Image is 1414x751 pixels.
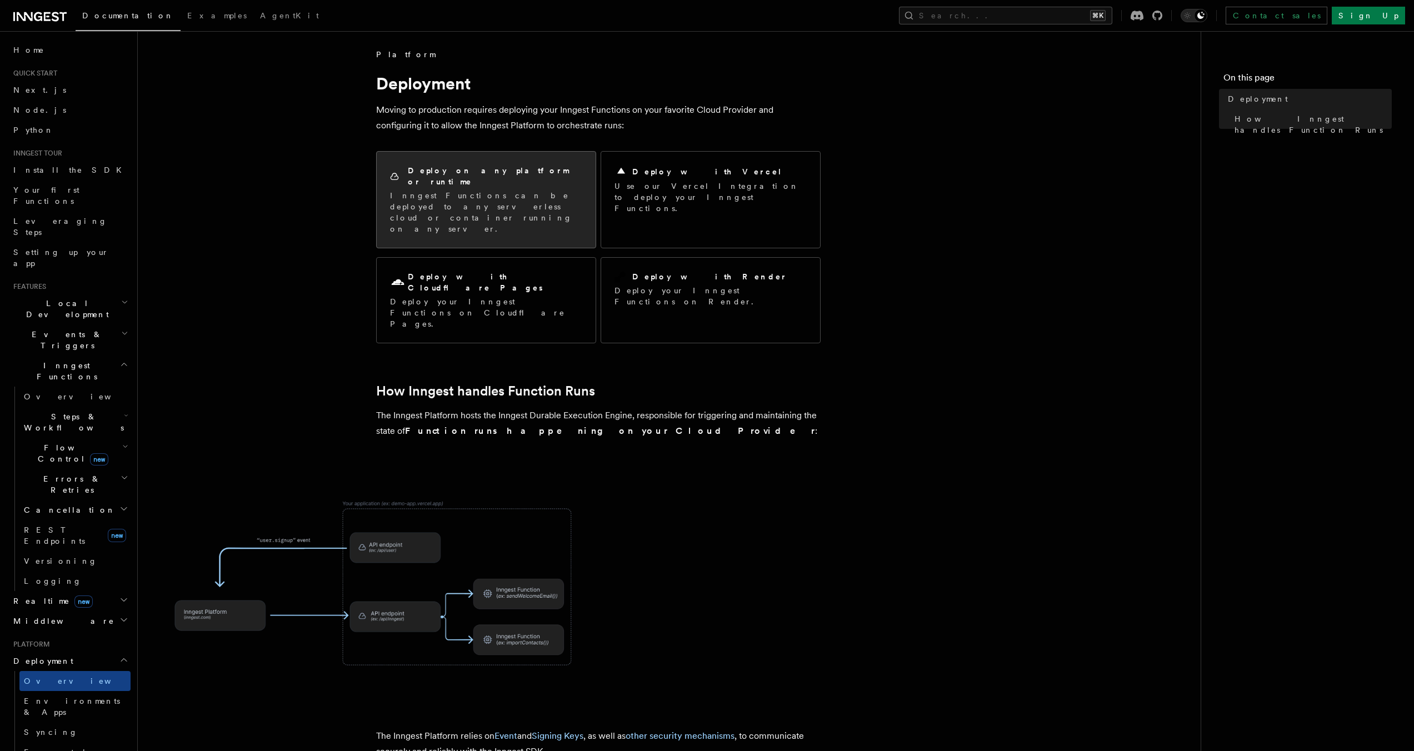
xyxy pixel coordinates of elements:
img: The Inngest Platform communicates with your deployed Inngest Functions by sending requests to you... [156,468,600,699]
span: Overview [24,392,138,401]
a: How Inngest handles Function Runs [1230,109,1392,140]
a: Logging [19,571,131,591]
button: Middleware [9,611,131,631]
a: Overview [19,387,131,407]
button: Realtimenew [9,591,131,611]
span: new [74,595,93,608]
span: Python [13,126,54,134]
button: Errors & Retries [19,469,131,500]
button: Search...⌘K [899,7,1112,24]
h2: Deploy on any platform or runtime [408,165,582,187]
span: Cancellation [19,504,116,515]
span: Platform [9,640,50,649]
a: Python [9,120,131,140]
h2: Deploy with Vercel [632,166,782,177]
a: Versioning [19,551,131,571]
a: other security mechanisms [626,730,735,741]
span: Logging [24,577,82,585]
span: Leveraging Steps [13,217,107,237]
a: Signing Keys [532,730,583,741]
a: Documentation [76,3,181,31]
div: Inngest Functions [9,387,131,591]
span: Errors & Retries [19,473,121,495]
p: Use our Vercel Integration to deploy your Inngest Functions. [614,181,807,214]
span: Syncing [24,728,78,737]
span: Platform [376,49,435,60]
a: Next.js [9,80,131,100]
span: Next.js [13,86,66,94]
a: Deploy with VercelUse our Vercel Integration to deploy your Inngest Functions. [601,151,821,248]
a: Syncing [19,722,131,742]
a: Your first Functions [9,180,131,211]
span: Setting up your app [13,248,109,268]
span: Local Development [9,298,121,320]
a: Examples [181,3,253,30]
p: Deploy your Inngest Functions on Render. [614,285,807,307]
span: Inngest Functions [9,360,120,382]
p: The Inngest Platform hosts the Inngest Durable Execution Engine, responsible for triggering and m... [376,408,821,439]
span: Install the SDK [13,166,128,174]
a: Setting up your app [9,242,131,273]
a: REST Endpointsnew [19,520,131,551]
button: Inngest Functions [9,356,131,387]
span: REST Endpoints [24,525,85,545]
a: Deployment [1223,89,1392,109]
a: Leveraging Steps [9,211,131,242]
button: Toggle dark mode [1181,9,1207,22]
strong: Function runs happening on your Cloud Provider [405,425,815,436]
span: Quick start [9,69,57,78]
button: Events & Triggers [9,324,131,356]
button: Cancellation [19,500,131,520]
span: Your first Functions [13,186,79,206]
button: Deployment [9,651,131,671]
span: Node.js [13,106,66,114]
button: Steps & Workflows [19,407,131,438]
a: Node.js [9,100,131,120]
button: Local Development [9,293,131,324]
p: Moving to production requires deploying your Inngest Functions on your favorite Cloud Provider an... [376,102,821,133]
span: Middleware [9,615,114,627]
a: How Inngest handles Function Runs [376,383,595,399]
p: Deploy your Inngest Functions on Cloudflare Pages. [390,296,582,329]
span: Deployment [9,655,73,667]
svg: Cloudflare [390,275,406,291]
a: Event [494,730,517,741]
span: Documentation [82,11,174,20]
a: Environments & Apps [19,691,131,722]
a: Deploy on any platform or runtimeInngest Functions can be deployed to any serverless cloud or con... [376,151,596,248]
h1: Deployment [376,73,821,93]
a: Contact sales [1226,7,1327,24]
button: Flow Controlnew [19,438,131,469]
span: Inngest tour [9,149,62,158]
h4: On this page [1223,71,1392,89]
span: Overview [24,677,138,685]
a: Home [9,40,131,60]
p: Inngest Functions can be deployed to any serverless cloud or container running on any server. [390,190,582,234]
h2: Deploy with Render [632,271,787,282]
span: Versioning [24,557,97,565]
a: Deploy with Cloudflare PagesDeploy your Inngest Functions on Cloudflare Pages. [376,257,596,343]
span: Deployment [1228,93,1288,104]
span: Examples [187,11,247,20]
span: Features [9,282,46,291]
a: Install the SDK [9,160,131,180]
span: Home [13,44,44,56]
span: Flow Control [19,442,122,464]
span: new [90,453,108,465]
span: Steps & Workflows [19,411,124,433]
h2: Deploy with Cloudflare Pages [408,271,582,293]
a: Overview [19,671,131,691]
a: AgentKit [253,3,326,30]
span: new [108,529,126,542]
span: Environments & Apps [24,697,120,717]
span: How Inngest handles Function Runs [1235,113,1392,136]
a: Sign Up [1332,7,1405,24]
span: Realtime [9,595,93,607]
span: AgentKit [260,11,319,20]
a: Deploy with RenderDeploy your Inngest Functions on Render. [601,257,821,343]
span: Events & Triggers [9,329,121,351]
kbd: ⌘K [1090,10,1106,21]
